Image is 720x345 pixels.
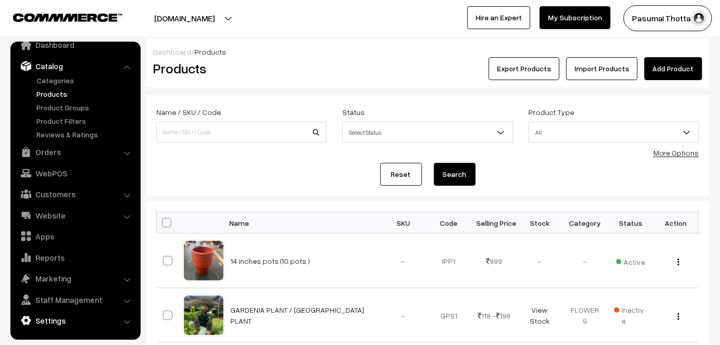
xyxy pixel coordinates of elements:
span: Active [616,254,645,267]
input: Name / SKU / Code [156,122,327,143]
th: Category [563,212,608,234]
a: COMMMERCE [13,10,104,23]
a: Product Filters [34,116,137,126]
a: Dashboard [153,47,191,56]
th: Status [608,212,653,234]
th: Action [653,212,699,234]
td: 999 [471,234,517,288]
a: Categories [34,75,137,86]
a: My Subscription [540,6,611,29]
span: Select Status [343,123,512,142]
td: - [517,234,562,288]
a: Products [34,88,137,99]
img: Menu [678,259,679,265]
a: Dashboard [13,35,137,54]
a: Reviews & Ratings [34,129,137,140]
td: FLOWERS [563,288,608,343]
button: Export Products [489,57,560,80]
div: / [153,46,702,57]
a: Product Groups [34,102,137,113]
span: All [529,122,699,143]
a: Settings [13,311,137,330]
img: COMMMERCE [13,14,122,21]
td: - [563,234,608,288]
a: Apps [13,227,137,246]
img: Menu [678,313,679,320]
button: Pasumai Thotta… [624,5,712,31]
th: SKU [381,212,426,234]
label: Name / SKU / Code [156,107,221,118]
th: Stock [517,212,562,234]
a: Import Products [566,57,638,80]
a: More Options [653,148,699,157]
a: Marketing [13,269,137,288]
a: Reset [380,163,422,186]
span: Products [194,47,226,56]
th: Code [426,212,471,234]
a: Staff Management [13,290,137,309]
a: Customers [13,185,137,203]
td: - [381,234,426,288]
a: View Stock [530,305,550,325]
label: Status [342,107,365,118]
a: Add Product [644,57,702,80]
img: user [691,10,707,26]
a: Reports [13,248,137,267]
th: Name [225,212,381,234]
a: WebPOS [13,164,137,183]
label: Product Type [529,107,575,118]
td: GPS1 [426,288,471,343]
span: Select Status [342,122,513,143]
button: [DOMAIN_NAME] [118,5,251,31]
button: Search [434,163,476,186]
a: GARDENIA PLANT / [GEOGRAPHIC_DATA] PLANT [231,305,365,325]
td: IPP1 [426,234,471,288]
td: - [381,288,426,343]
h2: Products [153,60,326,76]
a: Website [13,206,137,225]
th: Selling Price [471,212,517,234]
span: Inactive [614,304,647,326]
a: Hire an Expert [467,6,530,29]
td: 118 - 198 [471,288,517,343]
span: All [529,123,699,142]
a: Catalog [13,57,137,75]
a: 14 inches pots (10 pots ) [231,257,311,265]
a: Orders [13,143,137,161]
